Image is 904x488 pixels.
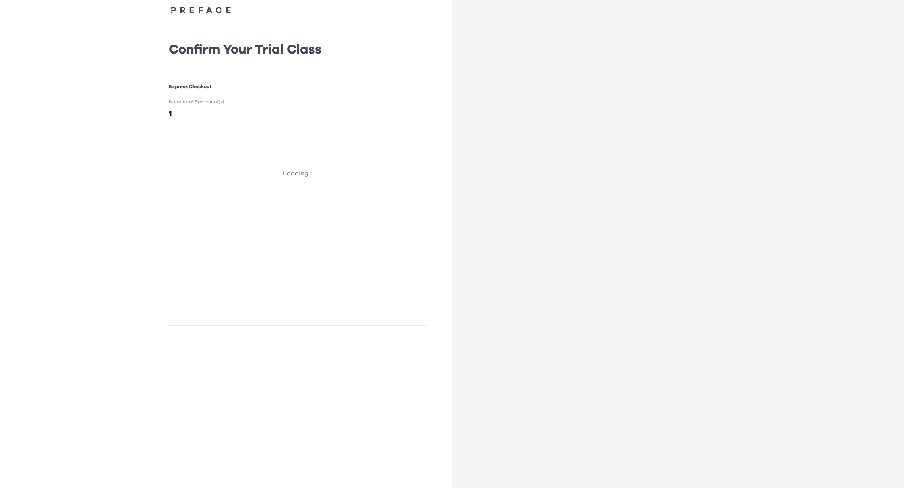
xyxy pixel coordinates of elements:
[169,6,233,13] img: Preface Logo
[169,99,426,105] h1: Number of Enrolment(s)
[169,84,426,89] h1: Express Checkout
[169,108,426,120] h2: 1
[169,42,426,58] h1: Confirm Your Trial Class
[283,169,312,178] p: Loading...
